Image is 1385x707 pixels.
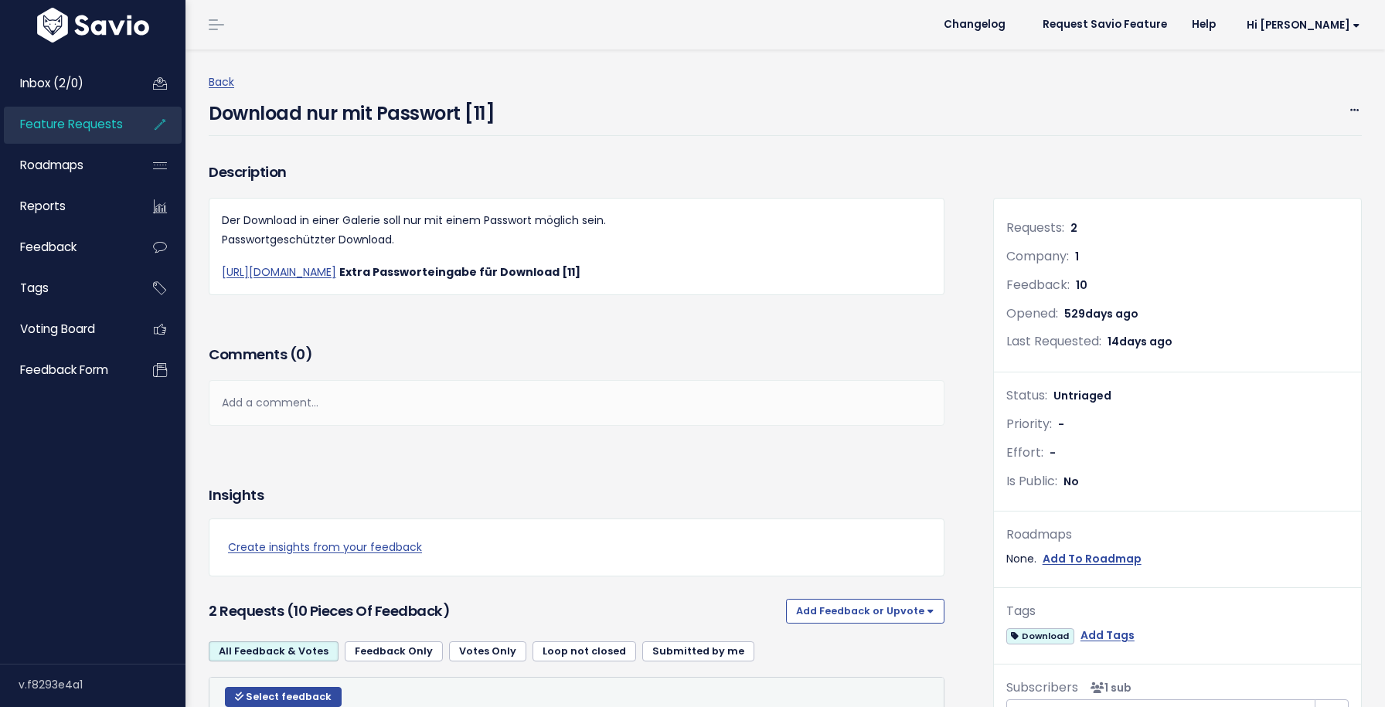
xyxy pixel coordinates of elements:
[209,74,234,90] a: Back
[1006,386,1047,404] span: Status:
[1070,220,1077,236] span: 2
[1006,276,1070,294] span: Feedback:
[4,270,128,306] a: Tags
[20,116,123,132] span: Feature Requests
[20,280,49,296] span: Tags
[1043,549,1142,569] a: Add To Roadmap
[4,352,128,388] a: Feedback form
[1006,304,1058,322] span: Opened:
[1085,306,1138,321] span: days ago
[209,344,944,365] h3: Comments ( )
[1075,249,1079,264] span: 1
[20,198,66,214] span: Reports
[944,19,1006,30] span: Changelog
[1119,334,1172,349] span: days ago
[1058,416,1064,432] span: -
[20,362,108,378] span: Feedback form
[1006,332,1101,350] span: Last Requested:
[209,161,944,183] h3: Description
[339,264,580,280] strong: Extra Passworteingabe für Download [11]
[449,641,526,661] a: Votes Only
[1006,600,1349,623] div: Tags
[4,311,128,347] a: Voting Board
[786,599,944,624] button: Add Feedback or Upvote
[209,92,495,127] h4: Download nur mit Passwort [11]
[20,75,83,91] span: Inbox (2/0)
[4,66,128,101] a: Inbox (2/0)
[1076,277,1087,293] span: 10
[1108,334,1172,349] span: 14
[1006,524,1349,546] div: Roadmaps
[1084,680,1131,695] span: <p><strong>Subscribers</strong><br><br> - Felix Junk<br> </p>
[296,345,305,364] span: 0
[209,380,944,426] div: Add a comment...
[642,641,754,661] a: Submitted by me
[1006,415,1052,433] span: Priority:
[19,665,185,705] div: v.f8293e4a1
[1030,13,1179,36] a: Request Savio Feature
[20,157,83,173] span: Roadmaps
[4,189,128,224] a: Reports
[209,484,264,506] h3: Insights
[1063,474,1079,489] span: No
[33,8,153,42] img: logo-white.9d6f32f41409.svg
[20,239,77,255] span: Feedback
[222,264,336,280] a: [URL][DOMAIN_NAME]
[4,107,128,142] a: Feature Requests
[1006,219,1064,236] span: Requests:
[209,641,339,661] a: All Feedback & Votes
[222,211,931,250] p: Der Download in einer Galerie soll nur mit einem Passwort möglich sein. Passwortgeschützter Downl...
[1064,306,1138,321] span: 529
[1006,678,1078,696] span: Subscribers
[1053,388,1111,403] span: Untriaged
[345,641,443,661] a: Feedback Only
[246,690,332,703] span: Select feedback
[1006,626,1074,645] a: Download
[1006,628,1074,644] span: Download
[4,229,128,265] a: Feedback
[1006,444,1043,461] span: Effort:
[20,321,95,337] span: Voting Board
[533,641,636,661] a: Loop not closed
[1247,19,1360,31] span: Hi [PERSON_NAME]
[228,538,925,557] a: Create insights from your feedback
[225,687,342,707] button: Select feedback
[1006,247,1069,265] span: Company:
[1006,472,1057,490] span: Is Public:
[1080,626,1135,645] a: Add Tags
[1179,13,1228,36] a: Help
[1006,549,1349,569] div: None.
[1228,13,1373,37] a: Hi [PERSON_NAME]
[1050,445,1056,461] span: -
[4,148,128,183] a: Roadmaps
[209,600,780,622] h3: 2 Requests (10 pieces of Feedback)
